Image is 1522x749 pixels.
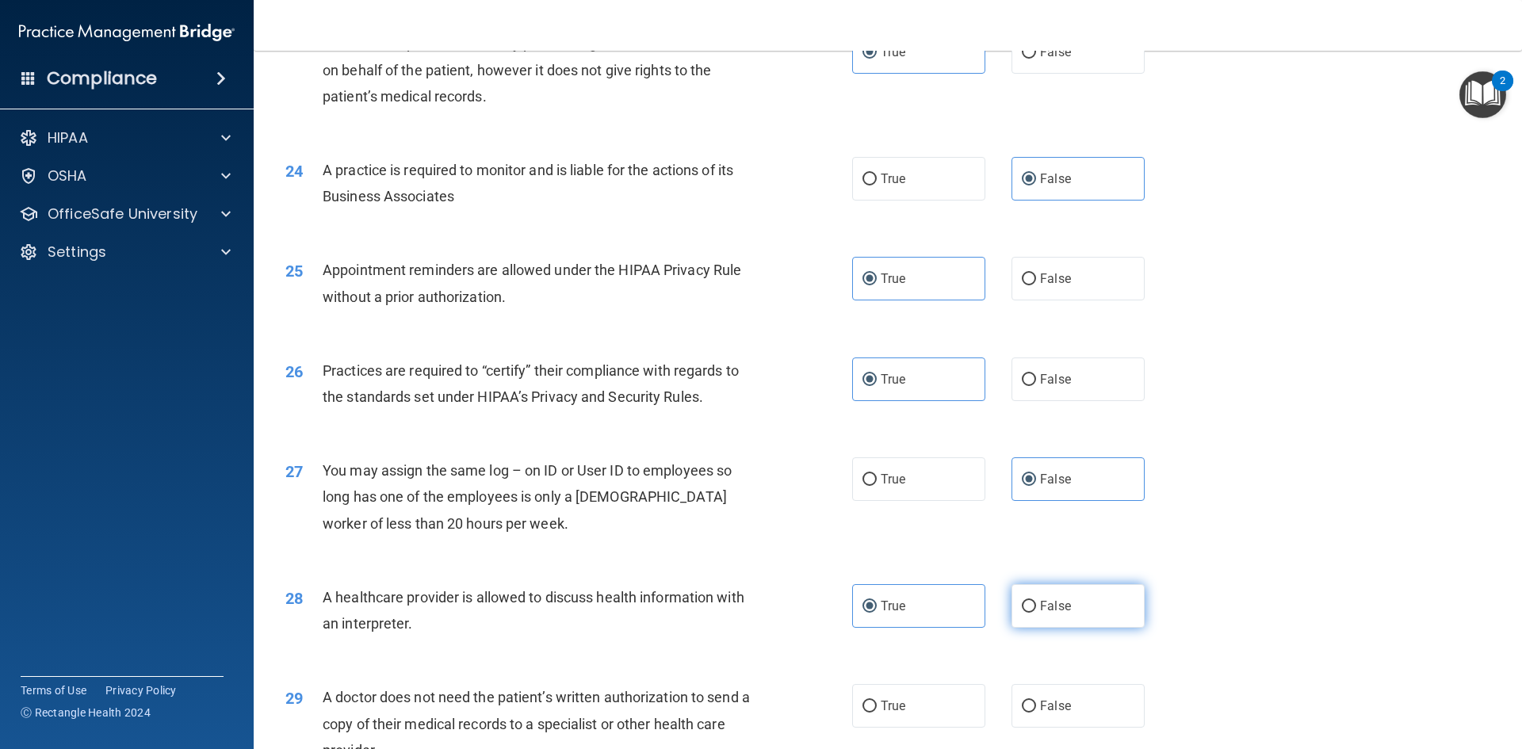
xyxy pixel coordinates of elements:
input: False [1022,273,1036,285]
div: 2 [1500,81,1505,101]
h4: Compliance [47,67,157,90]
input: True [862,601,877,613]
a: HIPAA [19,128,231,147]
span: True [881,372,905,387]
a: Settings [19,243,231,262]
span: 24 [285,162,303,181]
input: False [1022,47,1036,59]
span: A healthcare power of attorney provides rights to make decisions on behalf of the patient, howeve... [323,35,736,104]
span: False [1040,171,1071,186]
span: True [881,271,905,286]
input: False [1022,174,1036,185]
span: Appointment reminders are allowed under the HIPAA Privacy Rule without a prior authorization. [323,262,741,304]
span: True [881,44,905,59]
span: A healthcare provider is allowed to discuss health information with an interpreter. [323,589,744,632]
span: False [1040,698,1071,713]
span: False [1040,271,1071,286]
input: False [1022,601,1036,613]
span: 25 [285,262,303,281]
input: True [862,273,877,285]
span: 29 [285,689,303,708]
input: True [862,374,877,386]
span: True [881,171,905,186]
p: OSHA [48,166,87,185]
a: OSHA [19,166,231,185]
input: False [1022,374,1036,386]
span: False [1040,598,1071,613]
a: Privacy Policy [105,682,177,698]
span: False [1040,44,1071,59]
span: True [881,698,905,713]
p: HIPAA [48,128,88,147]
p: Settings [48,243,106,262]
input: False [1022,474,1036,486]
button: Open Resource Center, 2 new notifications [1459,71,1506,118]
span: 28 [285,589,303,608]
span: A practice is required to monitor and is liable for the actions of its Business Associates [323,162,733,204]
input: True [862,47,877,59]
input: True [862,174,877,185]
input: True [862,474,877,486]
span: 26 [285,362,303,381]
img: PMB logo [19,17,235,48]
span: 27 [285,462,303,481]
input: False [1022,701,1036,713]
span: You may assign the same log – on ID or User ID to employees so long has one of the employees is o... [323,462,732,531]
a: Terms of Use [21,682,86,698]
p: OfficeSafe University [48,204,197,224]
span: True [881,472,905,487]
span: False [1040,472,1071,487]
span: Practices are required to “certify” their compliance with regards to the standards set under HIPA... [323,362,739,405]
span: False [1040,372,1071,387]
input: True [862,701,877,713]
a: OfficeSafe University [19,204,231,224]
span: True [881,598,905,613]
span: Ⓒ Rectangle Health 2024 [21,705,151,720]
